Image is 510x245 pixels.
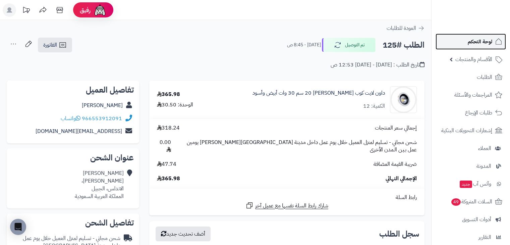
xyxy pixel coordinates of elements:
[178,139,417,154] span: شحن مجاني - تسليم لمنزل العميل خلال يوم عمل داخل مدينة [GEOGRAPHIC_DATA][PERSON_NAME] يومين عمل ب...
[38,38,72,52] a: الفاتورة
[156,227,211,241] button: أضف تحديث جديد
[436,34,506,50] a: لوحة التحكم
[477,72,492,82] span: الطلبات
[82,101,123,109] a: [PERSON_NAME]
[82,114,122,122] a: 966553912091
[478,144,491,153] span: العملاء
[363,102,385,110] div: الكمية: 12
[245,201,328,210] a: شارك رابط السلة نفسها مع عميل آخر
[18,3,35,18] a: تحديثات المنصة
[455,55,492,64] span: الأقسام والمنتجات
[12,86,134,94] h2: تفاصيل العميل
[462,215,491,224] span: أدوات التسويق
[252,89,385,97] a: داون لايت كوب [PERSON_NAME] 20 سم 30 وات أبيض وأسود
[379,230,419,238] h3: سجل الطلب
[75,169,124,200] div: [PERSON_NAME] [PERSON_NAME]، الاندلس، الجبيل المملكة العربية السعودية
[80,6,91,14] span: رفيق
[436,105,506,121] a: طلبات الإرجاع
[255,202,328,210] span: شارك رابط السلة نفسها مع عميل آخر
[436,122,506,139] a: إشعارات التحويلات البنكية
[451,198,461,206] span: 49
[12,219,134,227] h2: تفاصيل الشحن
[436,140,506,156] a: العملاء
[157,175,180,183] span: 365.98
[436,158,506,174] a: المدونة
[468,37,492,46] span: لوحة التحكم
[374,160,417,168] span: ضريبة القيمة المضافة
[478,233,491,242] span: التقارير
[465,108,492,117] span: طلبات الإرجاع
[387,24,424,32] a: العودة للطلبات
[152,194,422,201] div: رابط السلة
[157,101,193,109] div: الوحدة: 30.50
[390,86,416,113] img: 1739280907-p20-90x90.jpg
[157,139,171,154] span: 0.00
[93,3,107,17] img: ai-face.png
[436,69,506,85] a: الطلبات
[436,176,506,192] a: وآتس آبجديد
[157,160,176,168] span: 47.74
[157,124,180,132] span: 318.24
[436,87,506,103] a: المراجعات والأسئلة
[10,219,26,235] div: Open Intercom Messenger
[460,181,472,188] span: جديد
[12,154,134,162] h2: عنوان الشحن
[43,41,57,49] span: الفاتورة
[331,61,424,69] div: تاريخ الطلب : [DATE] - [DATE] 12:53 ص
[375,124,417,132] span: إجمالي سعر المنتجات
[459,179,491,189] span: وآتس آب
[157,91,180,98] div: 365.98
[386,175,417,183] span: الإجمالي النهائي
[464,18,504,32] img: logo-2.png
[287,42,321,48] small: [DATE] - 8:45 ص
[36,127,122,135] a: [EMAIL_ADDRESS][DOMAIN_NAME]
[387,24,416,32] span: العودة للطلبات
[476,161,491,171] span: المدونة
[451,197,492,206] span: السلات المتروكة
[383,38,424,52] h2: الطلب #125
[436,194,506,210] a: السلات المتروكة49
[441,126,492,135] span: إشعارات التحويلات البنكية
[454,90,492,100] span: المراجعات والأسئلة
[322,38,376,52] button: تم التوصيل
[61,114,80,122] a: واتساب
[436,211,506,228] a: أدوات التسويق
